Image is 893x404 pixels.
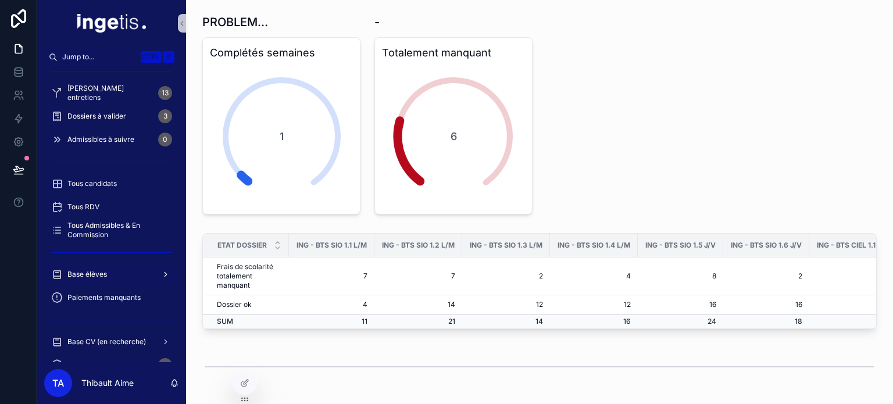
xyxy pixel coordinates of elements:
a: Paiements manquants [44,287,179,308]
span: [PERSON_NAME] entretiens [67,84,153,102]
a: [PERSON_NAME] entretiens13 [44,83,179,103]
span: ING - BTS SIO 1.5 J/V [645,241,716,250]
div: 0 [158,133,172,146]
td: 4 [550,258,638,295]
td: SUM [203,314,289,328]
span: ING - BTS SIO 1.3 L/M [470,241,542,250]
div: 5 [158,358,172,372]
span: ING - BTS SIO 1.1 L/M [297,241,367,250]
td: 7 [289,258,374,295]
span: Admissibles à suivre [67,135,134,144]
span: 6 [451,128,457,145]
td: Frais de scolarité totalement manquant [203,258,289,295]
span: Base élèves [67,270,107,279]
span: TA [52,376,64,390]
span: Tous candidats [67,179,117,188]
a: Base élèves [44,264,179,285]
a: CV à valider5 [44,355,179,376]
td: Dossier ok [203,295,289,314]
a: Admissibles à suivre0 [44,129,179,150]
td: 12 [550,295,638,314]
td: 16 [723,295,809,314]
span: Paiements manquants [67,293,141,302]
h3: Complétés semaines [210,45,353,61]
div: 3 [158,109,172,123]
td: 7 [374,258,462,295]
a: Tous RDV [44,196,179,217]
td: 14 [374,295,462,314]
td: 14 [462,314,550,328]
h3: Totalement manquant [382,45,525,61]
a: Tous candidats [44,173,179,194]
td: 11 [289,314,374,328]
div: scrollable content [37,67,186,362]
span: 1 [280,128,284,145]
a: Dossiers à valider3 [44,106,179,127]
a: Base CV (en recherche) [44,331,179,352]
a: Tous Admissibles & En Commission [44,220,179,241]
td: 2 [462,258,550,295]
td: 18 [723,314,809,328]
button: Jump to...CtrlK [44,47,179,67]
span: Ctrl [141,51,162,63]
span: ING - BTS SIO 1.6 J/V [731,241,802,250]
span: K [164,52,173,62]
span: ING - BTS SIO 1.2 L/M [382,241,455,250]
span: Jump to... [62,52,136,62]
span: Tous RDV [67,202,99,212]
p: Thibault Aime [81,377,134,389]
img: App logo [77,14,146,33]
td: 16 [638,295,723,314]
td: 12 [462,295,550,314]
span: CV à valider [67,360,108,370]
td: 2 [723,258,809,295]
td: 21 [374,314,462,328]
td: 4 [289,295,374,314]
span: Etat dossier [217,241,267,250]
td: 24 [638,314,723,328]
span: Tous Admissibles & En Commission [67,221,167,239]
td: 16 [550,314,638,328]
span: ING - BTS CIEL 1.1 J/V [817,241,889,250]
td: 8 [638,258,723,295]
h1: - [374,14,380,30]
h1: PROBLEME FRAIS [202,14,273,30]
span: Base CV (en recherche) [67,337,146,346]
span: Dossiers à valider [67,112,126,121]
span: ING - BTS SIO 1.4 L/M [558,241,630,250]
div: 13 [158,86,172,100]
